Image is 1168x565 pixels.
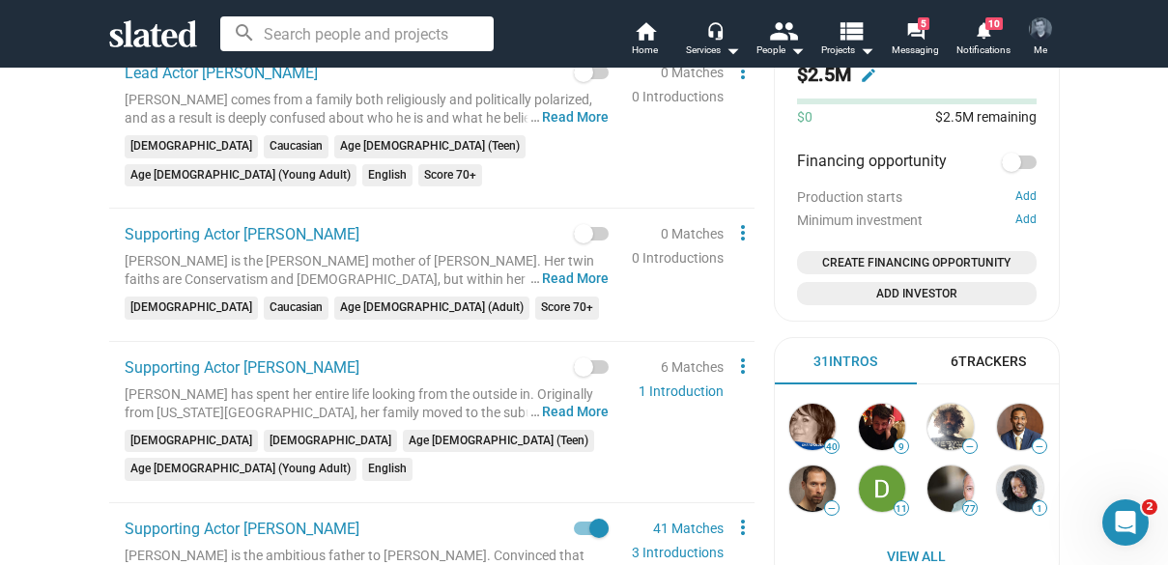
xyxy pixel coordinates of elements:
[956,39,1011,62] span: Notifications
[542,403,609,421] button: …Read More
[906,21,925,40] mat-icon: forum
[362,164,413,187] mat-chip: English
[951,353,1026,371] div: 6 Trackers
[859,404,905,450] img: Gustavo Rademacher
[927,404,974,450] img: Josh Basili
[797,251,1037,274] button: Open add or edit financing opportunity dialog
[813,353,877,371] div: 31 Intros
[797,282,1037,305] button: Open add investor dialog
[612,19,679,62] a: Home
[825,503,839,514] span: —
[853,60,884,91] button: Edit budget
[985,17,1003,30] span: 10
[522,269,542,288] span: …
[1034,39,1047,62] span: Me
[747,19,814,62] button: People
[125,430,258,453] mat-chip: [DEMOGRAPHIC_DATA]
[125,91,609,127] div: [PERSON_NAME] comes from a family both religiously and politically polarized, and as a result is ...
[362,458,413,481] mat-chip: English
[821,39,874,62] span: Projects
[789,466,836,512] img: Matteo Pasquini
[1017,14,1064,64] button: Laurence GingoldMe
[860,67,877,84] mat-icon: edit
[805,253,1029,272] span: Create Financing Opportunity
[334,135,526,158] mat-chip: Age [DEMOGRAPHIC_DATA] (Teen)
[632,545,724,560] a: 3 Introductions
[731,60,755,83] mat-icon: more_vert
[522,403,542,421] span: …
[882,19,950,62] a: 5Messaging
[935,109,1037,125] span: $2.5M remaining
[731,354,755,378] mat-icon: more_vert
[731,221,755,244] mat-icon: more_vert
[706,21,724,39] mat-icon: headset_mic
[895,503,908,515] span: 11
[661,357,724,378] div: 6 Matches
[542,108,609,127] button: …Read More
[125,135,258,158] mat-chip: [DEMOGRAPHIC_DATA]
[797,108,812,127] span: $0
[974,20,992,39] mat-icon: notifications
[950,19,1017,62] a: 10Notifications
[768,16,796,44] mat-icon: people
[634,19,657,42] mat-icon: home
[797,62,851,88] h2: $2.5M
[220,16,494,51] input: Search people and projects
[927,466,974,512] img: Paul Schnee
[125,385,609,422] div: [PERSON_NAME] has spent her entire life looking from the outside in. Originally from [US_STATE][G...
[731,516,755,539] mat-icon: more_vert
[855,39,878,62] mat-icon: arrow_drop_down
[805,284,1029,303] span: Add Investor
[632,248,724,268] div: 0 Introductions
[997,466,1043,512] img: Lania Stewart (Lania Kayell)
[639,383,724,399] a: 1 Introduction
[797,151,947,174] span: Financing opportunity
[859,466,905,512] img: Danielle Pretsfelder Demchick
[418,164,482,187] mat-chip: Score 70+
[125,297,258,320] mat-chip: [DEMOGRAPHIC_DATA]
[686,39,740,62] div: Services
[1102,499,1149,546] iframe: Intercom live chat
[661,224,724,244] div: 0 Matches
[797,189,902,205] span: Production starts
[535,297,599,320] mat-chip: Score 70+
[334,297,529,320] mat-chip: Age [DEMOGRAPHIC_DATA] (Adult)
[895,441,908,453] span: 9
[814,19,882,62] button: Projects
[125,252,609,289] div: [PERSON_NAME] is the [PERSON_NAME] mother of [PERSON_NAME]. Her twin faiths are Conservatism and ...
[632,39,658,62] span: Home
[125,458,356,481] mat-chip: Age [DEMOGRAPHIC_DATA] (Young Adult)
[1033,503,1046,515] span: 1
[125,64,318,82] span: Lead Actor [PERSON_NAME]
[125,225,359,243] span: Supporting Actor [PERSON_NAME]
[661,63,724,83] div: 0 Matches
[522,108,542,127] span: …
[963,441,977,452] span: —
[125,164,356,187] mat-chip: Age [DEMOGRAPHIC_DATA] (Young Adult)
[403,430,594,453] mat-chip: Age [DEMOGRAPHIC_DATA] (Teen)
[963,503,977,515] span: 77
[1029,17,1052,41] img: Laurence Gingold
[825,441,839,453] span: 40
[1015,212,1037,228] button: Add
[264,297,328,320] mat-chip: Caucasian
[1015,189,1037,205] button: Add
[125,358,359,377] span: Supporting Actor [PERSON_NAME]
[756,39,805,62] div: People
[918,17,929,30] span: 5
[542,269,609,288] button: …Read More
[264,135,328,158] mat-chip: Caucasian
[264,430,397,453] mat-chip: [DEMOGRAPHIC_DATA]
[679,19,747,62] button: Services
[125,520,359,538] span: Supporting Actor [PERSON_NAME]
[1142,499,1157,515] span: 2
[836,16,864,44] mat-icon: view_list
[789,404,836,450] img: Adrienne Stern
[997,404,1043,450] img: Sean Buggs
[632,87,724,107] div: 0 Introductions
[653,521,724,536] a: 41 Matches
[797,212,923,228] span: Minimum investment
[785,39,809,62] mat-icon: arrow_drop_down
[721,39,744,62] mat-icon: arrow_drop_down
[1033,441,1046,452] span: —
